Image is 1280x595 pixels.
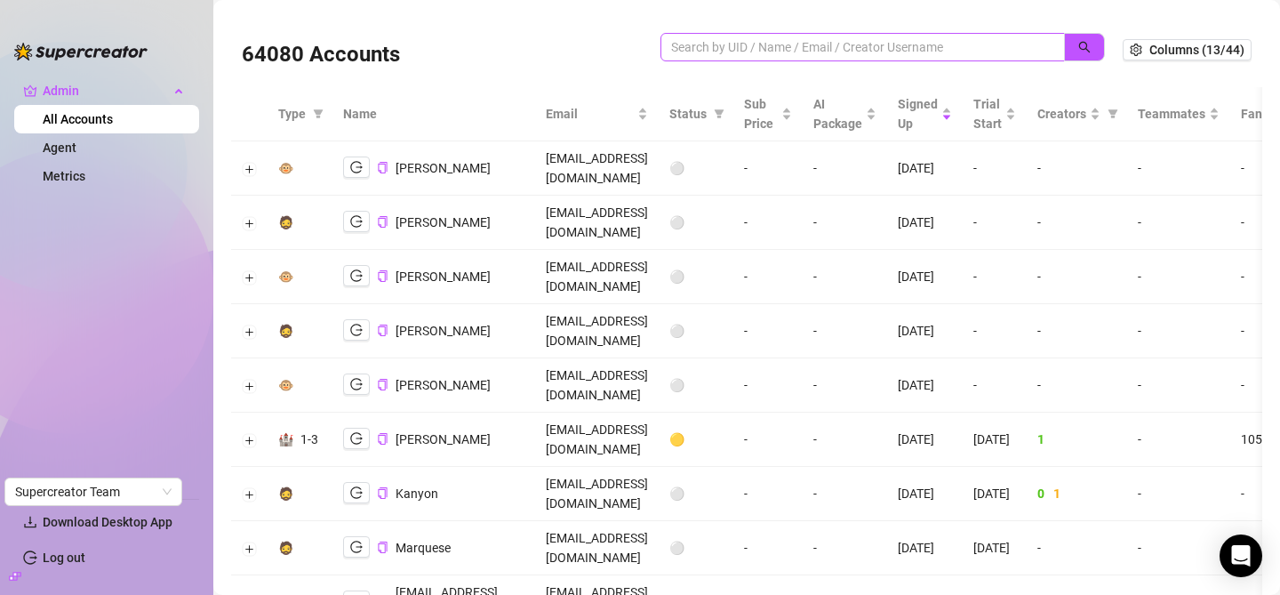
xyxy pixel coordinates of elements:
th: Creators [1027,87,1127,141]
span: [PERSON_NAME] [396,432,491,446]
button: logout [343,536,370,558]
span: filter [313,109,324,119]
span: build [9,570,21,583]
td: - [963,196,1027,250]
span: Download Desktop App [43,515,172,529]
th: AI Package [803,87,887,141]
input: Search by UID / Name / Email / Creator Username [671,37,1040,57]
button: logout [343,157,370,178]
span: logout [350,486,363,499]
span: logout [350,378,363,390]
th: Teammates [1127,87,1230,141]
button: Copy Account UID [377,161,388,174]
td: [DATE] [887,413,963,467]
button: Copy Account UID [377,215,388,229]
td: [DATE] [887,141,963,196]
td: [DATE] [963,521,1027,575]
span: 1 [1037,432,1044,446]
span: Status [669,104,707,124]
th: Name [332,87,535,141]
td: [DATE] [963,467,1027,521]
span: Admin [43,76,169,105]
span: Signed Up [898,94,938,133]
div: 🐵 [278,375,293,395]
span: Teammates [1138,104,1205,124]
td: - [733,304,803,358]
span: copy [377,433,388,445]
span: ⚪ [669,378,684,392]
button: Expand row [243,270,257,285]
span: ⚪ [669,215,684,229]
span: Email [546,104,634,124]
td: - [803,413,887,467]
span: AI Package [813,94,862,133]
button: Expand row [243,487,257,502]
span: logout [350,541,363,553]
td: - [1027,304,1127,358]
span: filter [1108,109,1118,119]
td: [EMAIL_ADDRESS][DOMAIN_NAME] [535,413,659,467]
div: 🐵 [278,158,293,178]
td: - [963,250,1027,304]
td: [DATE] [963,413,1027,467]
td: [EMAIL_ADDRESS][DOMAIN_NAME] [535,250,659,304]
td: - [963,358,1027,413]
span: - [1138,269,1141,284]
button: logout [343,428,370,449]
a: Agent [43,141,76,155]
span: Marquese [396,541,451,555]
span: Columns (13/44) [1149,43,1244,57]
button: logout [343,374,370,395]
span: [PERSON_NAME] [396,215,491,229]
td: [DATE] [887,304,963,358]
td: [EMAIL_ADDRESS][DOMAIN_NAME] [535,196,659,250]
th: Trial Start [963,87,1027,141]
span: Sub Price [744,94,778,133]
td: [DATE] [887,358,963,413]
td: - [963,141,1027,196]
div: 🧔 [278,538,293,558]
img: logo-BBDzfeDw.svg [14,43,148,60]
td: - [963,304,1027,358]
button: Columns (13/44) [1123,39,1252,60]
button: Expand row [243,433,257,447]
span: [PERSON_NAME] [396,324,491,338]
a: Log out [43,551,85,565]
span: - [1138,215,1141,229]
td: [EMAIL_ADDRESS][DOMAIN_NAME] [535,467,659,521]
td: - [733,467,803,521]
span: [PERSON_NAME] [396,161,491,175]
td: - [733,358,803,413]
span: Creators [1037,104,1086,124]
td: - [733,413,803,467]
span: copy [377,379,388,390]
td: [EMAIL_ADDRESS][DOMAIN_NAME] [535,141,659,196]
td: [DATE] [887,250,963,304]
button: Expand row [243,379,257,393]
span: logout [350,161,363,173]
div: Open Intercom Messenger [1220,535,1262,577]
span: copy [377,162,388,173]
td: - [803,467,887,521]
td: - [803,196,887,250]
button: logout [343,265,370,286]
span: copy [377,270,388,282]
td: [DATE] [887,196,963,250]
button: Copy Account UID [377,324,388,337]
span: - [1138,324,1141,338]
span: 0 [1037,486,1044,501]
span: ⚪ [669,324,684,338]
div: 1-3 [300,430,318,449]
td: [DATE] [887,467,963,521]
td: - [803,358,887,413]
span: ⚪ [669,486,684,501]
h3: 64080 Accounts [242,41,400,69]
span: ⚪ [669,269,684,284]
span: Type [278,104,306,124]
td: - [1027,521,1127,575]
button: Copy Account UID [377,432,388,446]
button: logout [343,482,370,503]
td: - [1027,141,1127,196]
span: - [1138,486,1141,501]
button: logout [343,211,370,232]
